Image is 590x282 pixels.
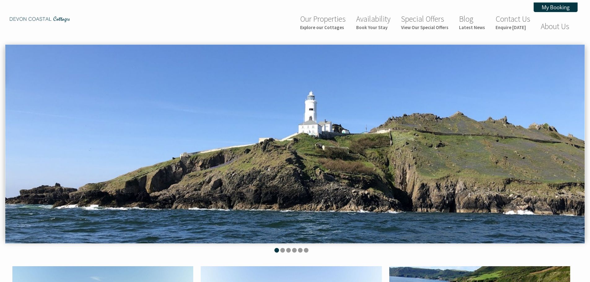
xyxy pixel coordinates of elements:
[9,16,71,22] img: Devon Coastal Cottages
[300,14,346,30] a: Our PropertiesExplore our Cottages
[534,2,578,12] a: My Booking
[401,24,448,30] small: View Our Special Offers
[356,14,391,30] a: AvailabilityBook Your Stay
[541,21,569,31] a: About Us
[401,14,448,30] a: Special OffersView Our Special Offers
[459,24,485,30] small: Latest News
[356,24,391,30] small: Book Your Stay
[300,24,346,30] small: Explore our Cottages
[496,14,530,30] a: Contact UsEnquire [DATE]
[459,14,485,30] a: BlogLatest News
[496,24,530,30] small: Enquire [DATE]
